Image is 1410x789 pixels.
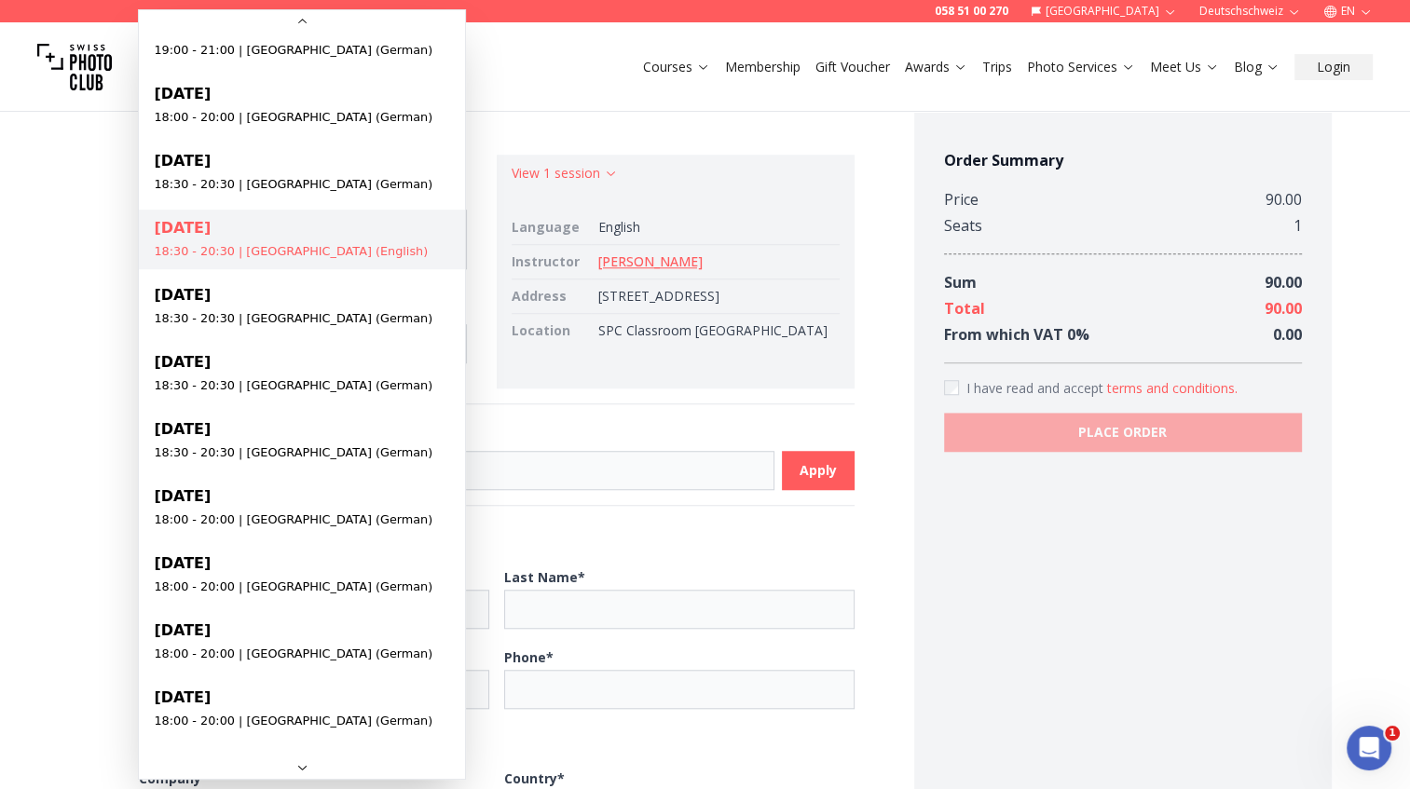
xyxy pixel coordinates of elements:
[154,219,211,237] span: [DATE]
[154,688,211,706] span: [DATE]
[154,714,432,728] small: 18:00 - 20:00 | [GEOGRAPHIC_DATA] (German)
[154,646,432,660] small: 18:00 - 20:00 | [GEOGRAPHIC_DATA] (German)
[154,110,432,124] small: 18:00 - 20:00 | [GEOGRAPHIC_DATA] (German)
[1347,726,1391,770] iframe: Intercom live chat
[154,512,432,526] small: 18:00 - 20:00 | [GEOGRAPHIC_DATA] (German)
[154,420,211,438] span: [DATE]
[154,554,211,572] span: [DATE]
[154,43,432,57] small: 19:00 - 21:00 | [GEOGRAPHIC_DATA] (German)
[154,152,211,170] span: [DATE]
[154,621,211,639] span: [DATE]
[154,286,211,304] span: [DATE]
[154,378,432,392] small: 18:30 - 20:30 | [GEOGRAPHIC_DATA] (German)
[154,311,432,325] small: 18:30 - 20:30 | [GEOGRAPHIC_DATA] (German)
[154,177,432,191] small: 18:30 - 20:30 | [GEOGRAPHIC_DATA] (German)
[154,445,432,459] small: 18:30 - 20:30 | [GEOGRAPHIC_DATA] (German)
[154,579,432,593] small: 18:00 - 20:00 | [GEOGRAPHIC_DATA] (German)
[154,487,211,505] span: [DATE]
[154,353,211,371] span: [DATE]
[154,85,211,102] span: [DATE]
[154,244,428,258] small: 18:30 - 20:30 | [GEOGRAPHIC_DATA] (English)
[1385,726,1400,741] span: 1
